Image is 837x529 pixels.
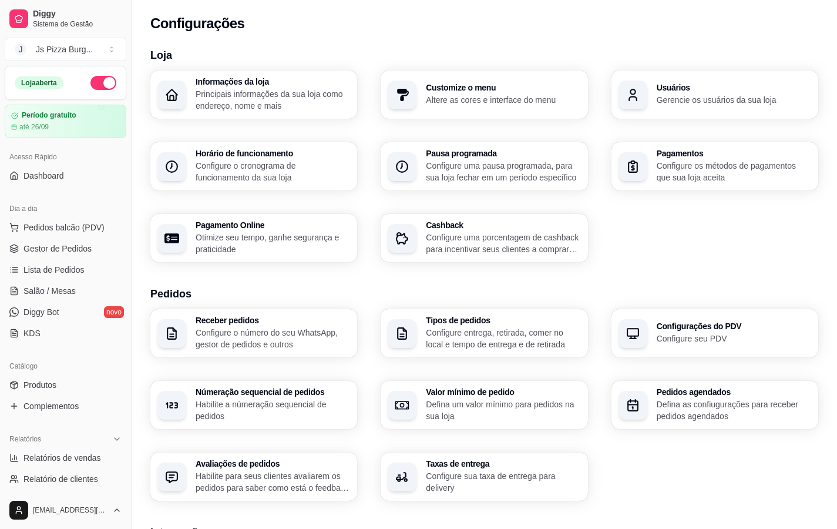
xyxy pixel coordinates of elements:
p: Configure sua taxa de entrega para delivery [426,470,580,494]
button: Pausa programadaConfigure uma pausa programada, para sua loja fechar em um período específico [381,142,587,190]
h3: Tipos de pedidos [426,316,580,324]
p: Habilite para seus clientes avaliarem os pedidos para saber como está o feedback da sua loja [196,470,350,494]
h3: Avaliações de pedidos [196,460,350,468]
h2: Configurações [150,14,244,33]
a: Relatório de mesas [5,491,126,510]
div: Catálogo [5,357,126,376]
span: Relatório de clientes [23,473,98,485]
a: Relatórios de vendas [5,448,126,467]
button: Pedidos agendadosDefina as confiugurações para receber pedidos agendados [611,381,818,429]
span: Relatórios de vendas [23,452,101,464]
h3: Horário de funcionamento [196,149,350,158]
p: Configure uma pausa programada, para sua loja fechar em um período específico [426,160,580,183]
article: Período gratuito [22,111,76,120]
a: Salão / Mesas [5,282,126,300]
span: Lista de Pedidos [23,264,85,276]
a: Lista de Pedidos [5,260,126,279]
h3: Usuários [657,83,811,92]
h3: Númeração sequencial de pedidos [196,388,350,396]
div: Acesso Rápido [5,148,126,166]
button: Select a team [5,38,126,61]
article: até 26/09 [19,122,49,132]
button: UsuáriosGerencie os usuários da sua loja [611,71,818,119]
p: Configure o cronograma de funcionamento da sua loja [196,160,350,183]
h3: Pedidos agendados [657,388,811,396]
a: Gestor de Pedidos [5,239,126,258]
span: J [15,43,26,55]
p: Principais informações da sua loja como endereço, nome e mais [196,88,350,112]
p: Configure o número do seu WhatsApp, gestor de pedidos e outros [196,327,350,350]
button: CashbackConfigure uma porcentagem de cashback para incentivar seus clientes a comprarem em sua loja [381,214,587,262]
button: Pedidos balcão (PDV) [5,218,126,237]
button: Taxas de entregaConfigure sua taxa de entrega para delivery [381,453,587,501]
h3: Informações da loja [196,78,350,86]
h3: Customize o menu [426,83,580,92]
p: Configure entrega, retirada, comer no local e tempo de entrega e de retirada [426,327,580,350]
button: Avaliações de pedidosHabilite para seus clientes avaliarem os pedidos para saber como está o feed... [150,453,357,501]
button: Customize o menuAltere as cores e interface do menu [381,71,587,119]
p: Otimize seu tempo, ganhe segurança e praticidade [196,232,350,255]
span: Produtos [23,379,56,391]
span: Pedidos balcão (PDV) [23,222,105,233]
a: Período gratuitoaté 26/09 [5,105,126,138]
h3: Pedidos [150,286,818,302]
h3: Configurações do PDV [657,322,811,330]
h3: Valor mínimo de pedido [426,388,580,396]
a: Relatório de clientes [5,470,126,488]
span: [EMAIL_ADDRESS][DOMAIN_NAME] [33,505,107,515]
a: KDS [5,324,126,343]
span: Relatórios [9,434,41,444]
span: Dashboard [23,170,64,182]
span: KDS [23,327,41,339]
button: Pagamento OnlineOtimize seu tempo, ganhe segurança e praticidade [150,214,357,262]
button: Receber pedidosConfigure o número do seu WhatsApp, gestor de pedidos e outros [150,309,357,357]
button: Horário de funcionamentoConfigure o cronograma de funcionamento da sua loja [150,142,357,190]
button: Informações da lojaPrincipais informações da sua loja como endereço, nome e mais [150,71,357,119]
button: Configurações do PDVConfigure seu PDV [611,309,818,357]
a: DiggySistema de Gestão [5,5,126,33]
a: Diggy Botnovo [5,303,126,322]
a: Complementos [5,397,126,416]
p: Defina as confiugurações para receber pedidos agendados [657,399,811,422]
h3: Cashback [426,221,580,229]
p: Defina um valor mínimo para pedidos na sua loja [426,399,580,422]
h3: Receber pedidos [196,316,350,324]
button: [EMAIL_ADDRESS][DOMAIN_NAME] [5,496,126,524]
span: Sistema de Gestão [33,19,122,29]
div: Dia a dia [5,199,126,218]
p: Configure seu PDV [657,333,811,344]
button: PagamentosConfigure os métodos de pagamentos que sua loja aceita [611,142,818,190]
button: Númeração sequencial de pedidosHabilite a númeração sequencial de pedidos [150,381,357,429]
span: Salão / Mesas [23,285,76,297]
button: Alterar Status [90,76,116,90]
h3: Pausa programada [426,149,580,158]
button: Tipos de pedidosConfigure entrega, retirada, comer no local e tempo de entrega e de retirada [381,309,587,357]
span: Diggy [33,9,122,19]
p: Configure os métodos de pagamentos que sua loja aceita [657,160,811,183]
span: Gestor de Pedidos [23,243,92,255]
div: Loja aberta [15,76,63,89]
h3: Loja [150,47,818,63]
div: Js Pizza Burg ... [36,43,93,55]
a: Produtos [5,376,126,394]
h3: Taxas de entrega [426,460,580,468]
p: Habilite a númeração sequencial de pedidos [196,399,350,422]
p: Altere as cores e interface do menu [426,94,580,106]
a: Dashboard [5,166,126,185]
h3: Pagamento Online [196,221,350,229]
h3: Pagamentos [657,149,811,158]
button: Valor mínimo de pedidoDefina um valor mínimo para pedidos na sua loja [381,381,587,429]
p: Gerencie os usuários da sua loja [657,94,811,106]
p: Configure uma porcentagem de cashback para incentivar seus clientes a comprarem em sua loja [426,232,580,255]
span: Complementos [23,400,79,412]
span: Diggy Bot [23,306,59,318]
